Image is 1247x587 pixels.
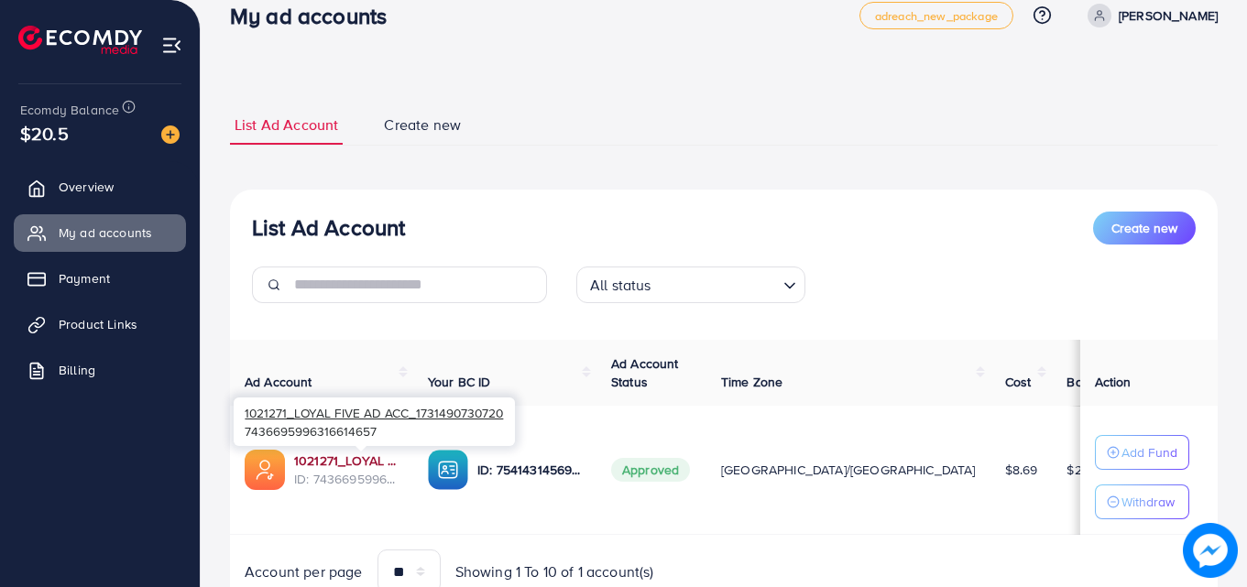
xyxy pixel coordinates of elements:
span: Overview [59,178,114,196]
button: Add Fund [1095,435,1189,470]
span: $20.5 [20,120,69,147]
span: Cost [1005,373,1032,391]
span: All status [586,272,655,299]
img: ic-ads-acc.e4c84228.svg [245,450,285,490]
span: Action [1095,373,1132,391]
span: Billing [59,361,95,379]
span: $21.24 [1067,461,1104,479]
img: menu [161,35,182,56]
img: image [161,125,180,144]
input: Search for option [657,268,776,299]
h3: My ad accounts [230,3,401,29]
span: Approved [611,458,690,482]
span: Account per page [245,561,363,582]
span: Product Links [59,315,137,333]
span: Create new [384,114,461,136]
a: Payment [14,260,186,297]
img: ic-ba-acc.ded83a64.svg [428,450,468,490]
span: [GEOGRAPHIC_DATA]/[GEOGRAPHIC_DATA] [721,461,976,479]
span: Showing 1 To 10 of 1 account(s) [455,561,654,582]
img: image [1183,523,1238,578]
div: Search for option [576,266,805,303]
span: Your BC ID [428,373,491,391]
a: Billing [14,352,186,388]
a: Product Links [14,306,186,342]
span: List Ad Account [235,114,338,136]
button: Create new [1093,212,1196,245]
a: My ad accounts [14,214,186,251]
a: Overview [14,168,186,205]
img: logo [18,26,142,54]
a: [PERSON_NAME] [1080,4,1218,27]
p: [PERSON_NAME] [1119,5,1218,27]
span: Time Zone [721,373,782,391]
span: adreach_new_package [875,10,998,22]
p: ID: 7541431456900759569 [477,459,582,481]
span: Payment [59,269,110,288]
div: 7436695996316614657 [234,397,515,446]
a: adreach_new_package [859,2,1013,29]
span: Ad Account Status [611,354,679,391]
span: ID: 7436695996316614657 [294,470,399,488]
span: My ad accounts [59,223,152,242]
p: Withdraw [1121,491,1175,513]
span: Create new [1111,219,1177,237]
button: Withdraw [1095,484,1189,519]
span: Ecomdy Balance [20,101,119,119]
span: Ad Account [245,373,312,391]
a: 1021271_LOYAL FIVE AD ACC_1731490730720 [294,451,399,470]
span: $8.69 [1005,461,1038,479]
span: Balance [1067,373,1115,391]
h3: List Ad Account [252,214,405,241]
p: Add Fund [1121,441,1177,463]
span: 1021271_LOYAL FIVE AD ACC_1731490730720 [245,404,503,421]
